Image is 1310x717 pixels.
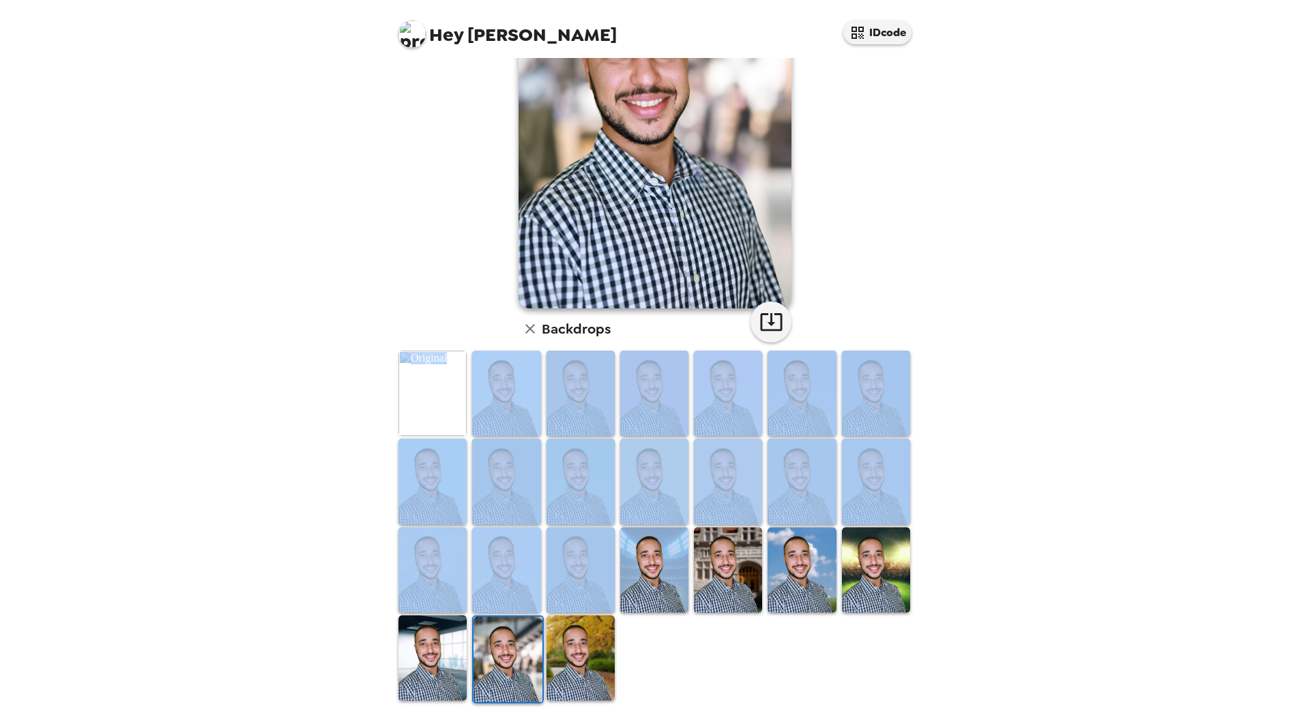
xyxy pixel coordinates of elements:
img: profile pic [398,20,426,48]
span: [PERSON_NAME] [398,14,617,44]
h6: Backdrops [542,318,611,340]
button: IDcode [843,20,912,44]
span: Hey [429,23,463,47]
img: Original [398,351,467,436]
